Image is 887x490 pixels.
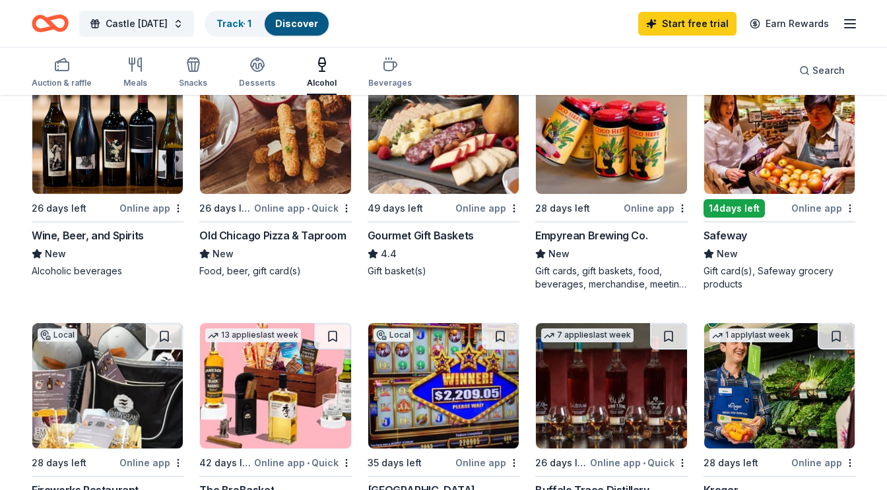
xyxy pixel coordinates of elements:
div: Alcohol [307,78,337,88]
img: Image for Fireworks Restaurant [32,323,183,448]
div: Gift card(s), Safeway grocery products [704,264,855,291]
div: 35 days left [368,455,422,471]
img: Image for Gourmet Gift Baskets [368,69,519,194]
div: Desserts [239,78,275,88]
div: Beverages [368,78,412,88]
div: Auction & raffle [32,78,92,88]
div: Empyrean Brewing Co. [535,228,647,243]
button: Auction & raffle [32,51,92,95]
img: Image for Empyrean Brewing Co. [536,69,686,194]
img: Image for Old Chicago Pizza & Taproom [200,69,350,194]
div: 7 applies last week [541,328,634,342]
div: 26 days left [535,455,587,471]
button: Castle [DATE] [79,11,194,37]
a: Image for Safeway1 applylast week14days leftOnline appSafewayNewGift card(s), Safeway grocery pro... [704,68,855,291]
div: Snacks [179,78,207,88]
span: New [213,246,234,262]
div: Local [38,328,77,342]
div: Gift basket(s) [368,264,519,278]
img: Image for Buffalo Trace Distillery [536,323,686,448]
button: Alcohol [307,51,337,95]
a: Image for Old Chicago Pizza & Taproom2 applieslast week26 days leftOnline app•QuickOld Chicago Pi... [199,68,351,278]
button: Beverages [368,51,412,95]
div: Online app [624,200,688,216]
div: Online app Quick [254,454,352,471]
img: Image for Safeway [704,69,855,194]
span: New [45,246,66,262]
div: 28 days left [32,455,86,471]
span: Castle [DATE] [106,16,168,32]
div: 14 days left [704,199,765,218]
div: Online app Quick [254,200,352,216]
div: 28 days left [704,455,758,471]
div: 1 apply last week [709,328,793,342]
div: Alcoholic beverages [32,264,183,278]
a: Start free trial [638,12,737,36]
a: Image for Gourmet Gift Baskets16 applieslast week49 days leftOnline appGourmet Gift Baskets4.4Gif... [368,68,519,278]
img: Image for Kroger [704,323,855,448]
a: Home [32,8,69,39]
a: Image for Wine, Beer, and SpiritsLocal26 days leftOnline appWine, Beer, and SpiritsNewAlcoholic b... [32,68,183,278]
img: Image for Grand Island Casino Resort [368,323,519,448]
div: Online app [119,200,183,216]
img: Image for The BroBasket [200,323,350,448]
span: Search [812,63,845,78]
span: • [307,458,310,468]
div: Food, beer, gift card(s) [199,264,351,278]
a: Discover [275,18,318,29]
div: Online app [455,200,519,216]
div: Online app Quick [590,454,688,471]
div: Gift cards, gift baskets, food, beverages, merchandise, meeting space [535,264,687,291]
button: Desserts [239,51,275,95]
span: 4.4 [381,246,397,262]
span: • [643,458,645,468]
div: Meals [123,78,147,88]
img: Image for Wine, Beer, and Spirits [32,69,183,194]
a: Track· 1 [216,18,251,29]
div: 49 days left [368,200,423,216]
div: 26 days left [32,200,86,216]
div: Gourmet Gift Baskets [368,228,474,243]
div: 26 days left [199,200,251,216]
a: Earn Rewards [742,12,837,36]
div: Safeway [704,228,747,243]
div: 13 applies last week [205,328,301,342]
div: Online app [119,454,183,471]
button: Meals [123,51,147,95]
div: 42 days left [199,455,251,471]
div: Online app [791,200,855,216]
div: Online app [455,454,519,471]
div: Online app [791,454,855,471]
span: New [717,246,738,262]
div: Wine, Beer, and Spirits [32,228,144,243]
span: • [307,203,310,214]
a: Image for Empyrean Brewing Co.Local28 days leftOnline appEmpyrean Brewing Co.NewGift cards, gift ... [535,68,687,291]
button: Track· 1Discover [205,11,330,37]
span: New [548,246,570,262]
div: Local [374,328,413,342]
div: 28 days left [535,200,590,216]
button: Search [789,57,855,84]
button: Snacks [179,51,207,95]
div: Old Chicago Pizza & Taproom [199,228,346,243]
